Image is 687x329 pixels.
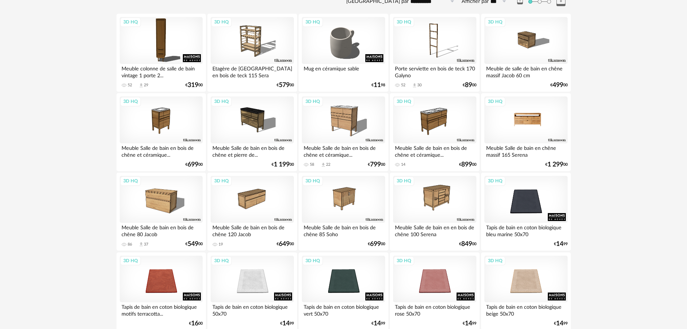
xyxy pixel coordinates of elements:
[481,14,571,92] a: 3D HQ Meuble de salle de bain en chêne massif Jacob 60 cm €49900
[393,256,414,265] div: 3D HQ
[370,162,381,167] span: 799
[393,17,414,27] div: 3D HQ
[484,302,567,317] div: Tapis de bain en coton biologique beige 50x70
[556,321,563,326] span: 14
[128,242,132,247] div: 86
[374,83,381,88] span: 11
[459,162,476,167] div: € 00
[390,93,479,171] a: 3D HQ Meuble Salle de bain en bois de chêne et céramique... 14 €89900
[370,242,381,247] span: 699
[185,162,203,167] div: € 00
[277,242,294,247] div: € 00
[401,162,405,167] div: 14
[211,17,232,27] div: 3D HQ
[412,83,417,88] span: Download icon
[465,83,472,88] span: 89
[144,242,148,247] div: 37
[120,97,141,106] div: 3D HQ
[116,173,206,251] a: 3D HQ Meuble Salle de bain en bois de chêne 80 Jacob 86 Download icon 37 €54900
[374,321,381,326] span: 14
[554,321,568,326] div: € 99
[368,162,385,167] div: € 00
[207,14,297,92] a: 3D HQ Etagère de [GEOGRAPHIC_DATA] en bois de teck 115 Sera €57900
[326,162,330,167] div: 22
[485,97,506,106] div: 3D HQ
[302,64,385,78] div: Mug en céramique sable
[116,93,206,171] a: 3D HQ Meuble Salle de bain en bois de chêne et céramique... €69900
[463,321,476,326] div: € 99
[144,83,148,88] div: 29
[302,97,323,106] div: 3D HQ
[279,242,290,247] span: 649
[211,256,232,265] div: 3D HQ
[556,242,563,247] span: 14
[211,223,294,237] div: Meuble Salle de bain en bois de chêne 120 Jacob
[371,321,385,326] div: € 99
[280,321,294,326] div: € 99
[299,14,388,92] a: 3D HQ Mug en céramique sable €1198
[299,93,388,171] a: 3D HQ Meuble Salle de bain en bois de chêne et céramique... 58 Download icon 22 €79900
[188,242,198,247] span: 549
[302,302,385,317] div: Tapis de bain en coton biologique vert 50x70
[120,302,203,317] div: Tapis de bain en coton biologique motifs terracotta...
[401,83,405,88] div: 52
[484,223,567,237] div: Tapis de bain en coton biologique bleu marine 50x70
[188,83,198,88] span: 319
[390,14,479,92] a: 3D HQ Porte serviette en bois de teck 170 Galyno 52 Download icon 30 €8900
[390,173,479,251] a: 3D HQ Meuble Salle de bain en en bois de chêne 100 Serena €84900
[302,223,385,237] div: Meuble Salle de bain en bois de chêne 85 Soho
[207,93,297,171] a: 3D HQ Meuble Salle de bain en bois de chêne et pierre de... €1 19900
[547,162,563,167] span: 1 299
[393,223,476,237] div: Meuble Salle de bain en en bois de chêne 100 Serena
[211,143,294,158] div: Meuble Salle de bain en bois de chêne et pierre de...
[393,143,476,158] div: Meuble Salle de bain en bois de chêne et céramique...
[207,173,297,251] a: 3D HQ Meuble Salle de bain en bois de chêne 120 Jacob 19 €64900
[120,223,203,237] div: Meuble Salle de bain en bois de chêne 80 Jacob
[188,162,198,167] span: 699
[274,162,290,167] span: 1 199
[299,173,388,251] a: 3D HQ Meuble Salle de bain en bois de chêne 85 Soho €69900
[463,83,476,88] div: € 00
[545,162,568,167] div: € 00
[485,17,506,27] div: 3D HQ
[185,242,203,247] div: € 00
[211,97,232,106] div: 3D HQ
[302,256,323,265] div: 3D HQ
[461,162,472,167] span: 899
[321,162,326,168] span: Download icon
[279,83,290,88] span: 579
[189,321,203,326] div: € 00
[554,242,568,247] div: € 99
[120,17,141,27] div: 3D HQ
[219,242,223,247] div: 19
[116,14,206,92] a: 3D HQ Meuble colonne de salle de bain vintage 1 porte 2... 52 Download icon 29 €31900
[552,83,563,88] span: 499
[120,143,203,158] div: Meuble Salle de bain en bois de chêne et céramique...
[417,83,422,88] div: 30
[393,97,414,106] div: 3D HQ
[481,173,571,251] a: 3D HQ Tapis de bain en coton biologique bleu marine 50x70 €1499
[310,162,314,167] div: 58
[211,64,294,78] div: Etagère de [GEOGRAPHIC_DATA] en bois de teck 115 Sera
[282,321,290,326] span: 14
[138,242,144,247] span: Download icon
[465,321,472,326] span: 14
[272,162,294,167] div: € 00
[393,64,476,78] div: Porte serviette en bois de teck 170 Galyno
[368,242,385,247] div: € 00
[393,176,414,186] div: 3D HQ
[191,321,198,326] span: 16
[461,242,472,247] span: 849
[550,83,568,88] div: € 00
[393,302,476,317] div: Tapis de bain en coton biologique rose 50x70
[481,93,571,171] a: 3D HQ Meuble Salle de bain en chêne massif 165 Serena €1 29900
[302,176,323,186] div: 3D HQ
[459,242,476,247] div: € 00
[211,176,232,186] div: 3D HQ
[138,83,144,88] span: Download icon
[128,83,132,88] div: 52
[120,176,141,186] div: 3D HQ
[277,83,294,88] div: € 00
[485,256,506,265] div: 3D HQ
[484,64,567,78] div: Meuble de salle de bain en chêne massif Jacob 60 cm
